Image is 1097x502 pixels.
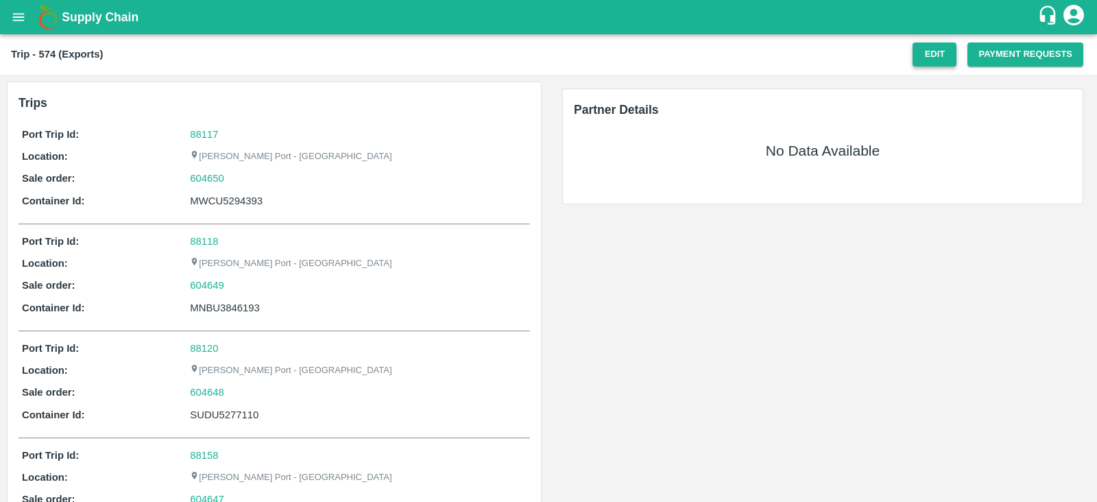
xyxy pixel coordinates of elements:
b: Port Trip Id: [22,129,79,140]
b: Sale order: [22,173,75,184]
b: Sale order: [22,387,75,398]
h5: No Data Available [766,141,880,160]
img: logo [34,3,62,31]
b: Port Trip Id: [22,450,79,461]
b: Sale order: [22,280,75,291]
div: customer-support [1037,5,1061,29]
a: 604650 [190,171,224,186]
a: 88118 [190,236,218,247]
b: Location: [22,365,68,376]
b: Trips [19,96,47,110]
a: 604649 [190,278,224,293]
p: [PERSON_NAME] Port - [GEOGRAPHIC_DATA] [190,150,391,163]
span: Partner Details [574,103,659,117]
a: Supply Chain [62,8,1037,27]
b: Location: [22,472,68,483]
button: open drawer [3,1,34,33]
b: Location: [22,258,68,269]
b: Location: [22,151,68,162]
b: Port Trip Id: [22,343,79,354]
b: Port Trip Id: [22,236,79,247]
div: MNBU3846193 [190,300,527,315]
div: account of current user [1061,3,1086,32]
div: MWCU5294393 [190,193,527,208]
a: 88117 [190,129,218,140]
b: Container Id: [22,409,85,420]
b: Trip - 574 (Exports) [11,49,103,60]
button: Edit [913,43,956,67]
b: Container Id: [22,302,85,313]
p: [PERSON_NAME] Port - [GEOGRAPHIC_DATA] [190,257,391,270]
a: 604648 [190,385,224,400]
button: Payment Requests [967,43,1083,67]
p: [PERSON_NAME] Port - [GEOGRAPHIC_DATA] [190,471,391,484]
b: Supply Chain [62,10,138,24]
a: 88158 [190,450,218,461]
div: SUDU5277110 [190,407,527,422]
a: 88120 [190,343,218,354]
p: [PERSON_NAME] Port - [GEOGRAPHIC_DATA] [190,364,391,377]
b: Container Id: [22,195,85,206]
